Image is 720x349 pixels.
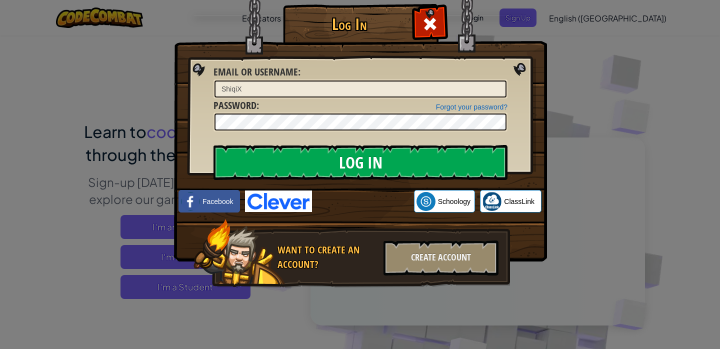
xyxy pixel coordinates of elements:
[213,98,256,112] span: Password
[245,190,312,212] img: clever-logo-blue.png
[213,65,298,78] span: Email or Username
[504,196,534,206] span: ClassLink
[213,145,507,180] input: Log In
[181,192,200,211] img: facebook_small.png
[416,192,435,211] img: schoology.png
[438,196,470,206] span: Schoology
[482,192,501,211] img: classlink-logo-small.png
[213,98,259,113] label: :
[213,65,300,79] label: :
[285,15,413,33] h1: Log In
[312,190,414,212] iframe: Sign in with Google Button
[436,103,507,111] a: Forgot your password?
[277,243,377,271] div: Want to create an account?
[202,196,233,206] span: Facebook
[383,240,498,275] div: Create Account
